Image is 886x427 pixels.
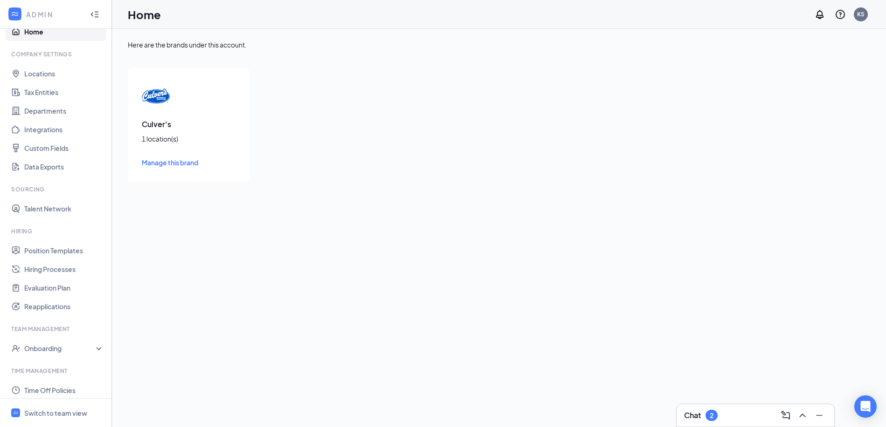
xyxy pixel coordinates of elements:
[24,199,104,218] a: Talent Network
[814,410,825,421] svg: Minimize
[11,185,102,193] div: Sourcing
[142,82,170,110] img: Culver's logo
[684,410,701,420] h3: Chat
[11,227,102,235] div: Hiring
[24,381,104,400] a: Time Off Policies
[128,7,161,22] h1: Home
[797,410,808,421] svg: ChevronUp
[857,10,865,18] div: KS
[11,325,102,333] div: Team Management
[24,139,104,157] a: Custom Fields
[854,395,877,418] div: Open Intercom Messenger
[11,367,102,375] div: Time Management
[24,22,104,41] a: Home
[24,297,104,316] a: Reapplications
[812,408,827,423] button: Minimize
[90,10,99,19] svg: Collapse
[24,83,104,102] a: Tax Entities
[26,10,82,19] div: ADMIN
[142,119,235,129] h3: Culver's
[24,64,104,83] a: Locations
[24,241,104,260] a: Position Templates
[24,120,104,139] a: Integrations
[11,344,21,353] svg: UserCheck
[778,408,793,423] button: ComposeMessage
[24,408,87,418] div: Switch to team view
[24,278,104,297] a: Evaluation Plan
[128,40,870,49] div: Here are the brands under this account.
[24,157,104,176] a: Data Exports
[835,9,846,20] svg: QuestionInfo
[780,410,791,421] svg: ComposeMessage
[24,260,104,278] a: Hiring Processes
[142,158,198,167] span: Manage this brand
[24,344,96,353] div: Onboarding
[142,134,235,143] div: 1 location(s)
[795,408,810,423] button: ChevronUp
[814,9,825,20] svg: Notifications
[11,50,102,58] div: Company Settings
[10,9,20,19] svg: WorkstreamLogo
[24,102,104,120] a: Departments
[13,410,19,416] svg: WorkstreamLogo
[710,412,713,420] div: 2
[142,157,235,168] a: Manage this brand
